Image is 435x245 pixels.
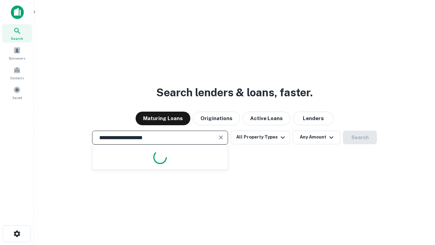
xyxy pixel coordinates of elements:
[12,95,22,100] span: Saved
[243,112,290,125] button: Active Loans
[11,36,23,41] span: Search
[231,131,290,144] button: All Property Types
[216,133,226,142] button: Clear
[293,112,334,125] button: Lenders
[2,64,32,82] a: Contacts
[2,83,32,102] a: Saved
[136,112,190,125] button: Maturing Loans
[293,131,340,144] button: Any Amount
[193,112,240,125] button: Originations
[10,75,24,81] span: Contacts
[2,44,32,62] a: Borrowers
[2,24,32,43] a: Search
[401,169,435,201] iframe: Chat Widget
[9,55,25,61] span: Borrowers
[11,5,24,19] img: capitalize-icon.png
[156,84,313,101] h3: Search lenders & loans, faster.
